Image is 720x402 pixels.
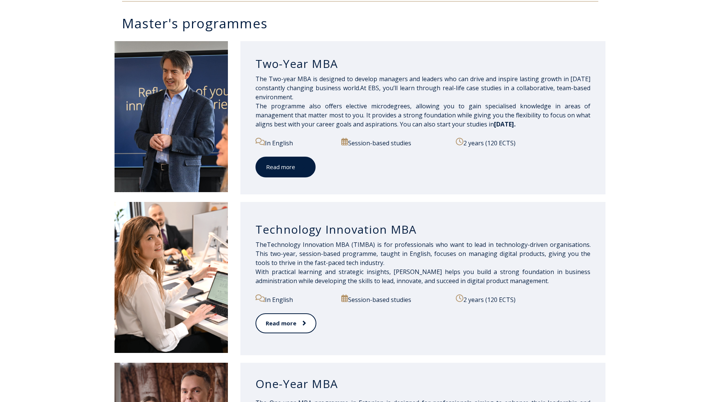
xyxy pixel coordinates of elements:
[255,138,333,148] p: In English
[341,240,413,249] span: BA (TIMBA) is for profes
[267,240,413,249] span: Technology Innovation M
[255,313,316,333] a: Read more
[115,202,228,353] img: DSC_2558
[255,57,591,71] h3: Two-Year MBA
[255,157,316,177] a: Read more
[255,268,591,285] span: With practical learning and strategic insights, [PERSON_NAME] helps you build a strong foundation...
[341,294,447,304] p: Session-based studies
[115,41,228,192] img: DSC_2098
[341,138,447,148] p: Session-based studies
[400,120,516,128] span: You can also start your studies in
[456,294,590,304] p: 2 years (120 ECTS)
[255,240,267,249] span: The
[255,222,591,237] h3: Technology Innovation MBA
[255,75,591,128] span: The Two-year MBA is designed to develop managers and leaders who can drive and inspire lasting gr...
[255,377,591,391] h3: One-Year MBA
[494,120,516,128] span: [DATE].
[456,138,590,148] p: 2 years (120 ECTS)
[255,294,333,304] p: In English
[255,240,591,267] span: sionals who want to lead in technology-driven organisations. This two-year, session-based program...
[122,17,606,30] h3: Master's programmes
